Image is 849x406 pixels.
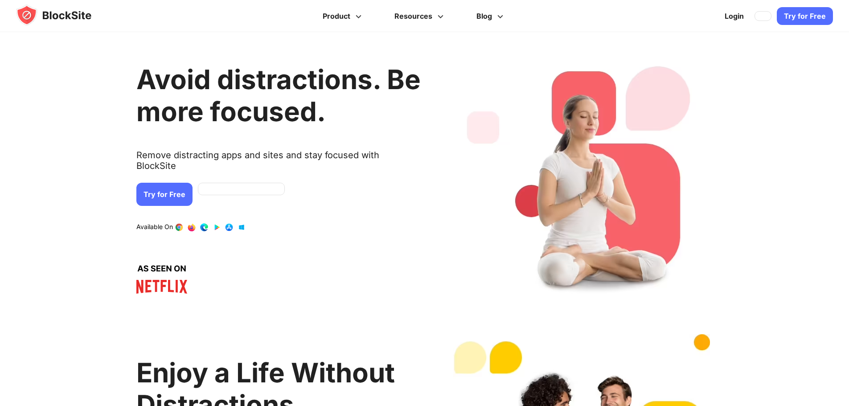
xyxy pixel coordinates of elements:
[777,7,833,25] a: Try for Free
[136,63,421,127] h1: Avoid distractions. Be more focused.
[16,4,109,26] img: blocksite-icon.5d769676.svg
[719,5,749,27] a: Login
[136,150,421,178] text: Remove distracting apps and sites and stay focused with BlockSite
[136,183,193,206] a: Try for Free
[136,223,173,232] text: Available On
